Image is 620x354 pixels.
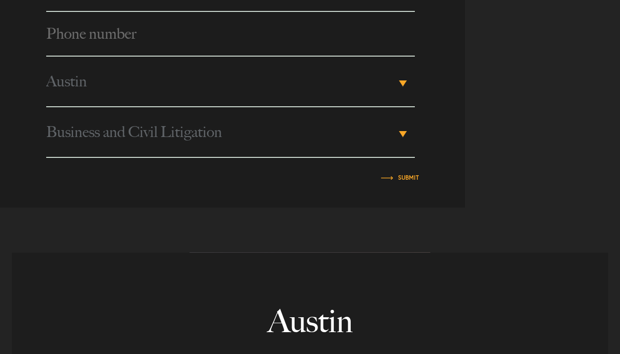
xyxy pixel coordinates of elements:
input: Phone number [46,12,415,57]
span: Business and Civil Litigation [46,107,396,157]
b: ▾ [399,80,407,86]
span: Austin [46,57,396,106]
b: ▾ [399,131,407,137]
input: Submit [398,175,419,181]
